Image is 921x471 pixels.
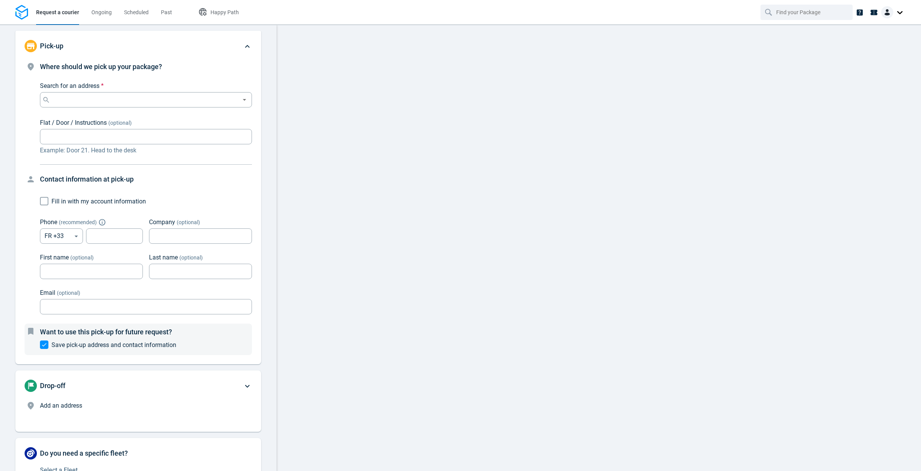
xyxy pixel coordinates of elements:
[881,6,893,18] img: Client
[40,174,252,185] h4: Contact information at pick-up
[40,449,128,457] span: Do you need a specific fleet?
[40,402,82,409] span: Add an address
[240,95,249,105] button: Open
[70,255,94,261] span: (optional)
[124,9,149,15] span: Scheduled
[776,5,838,20] input: Find your Package
[161,9,172,15] span: Past
[91,9,112,15] span: Ongoing
[40,254,69,261] span: First name
[40,228,83,244] div: FR +33
[40,289,55,296] span: Email
[36,9,79,15] span: Request a courier
[40,42,63,50] span: Pick-up
[15,370,261,432] div: Drop-offAdd an address
[40,328,172,336] span: Want to use this pick-up for future request?
[40,119,107,126] span: Flat / Door / Instructions
[59,219,97,225] span: ( recommended )
[57,290,80,296] span: (optional)
[177,219,200,225] span: (optional)
[149,218,175,226] span: Company
[108,120,132,126] span: (optional)
[51,198,146,205] span: Fill in with my account information
[15,31,261,61] div: Pick-up
[40,63,162,71] span: Where should we pick up your package?
[149,254,178,261] span: Last name
[40,82,99,89] span: Search for an address
[15,5,28,20] img: Logo
[40,146,252,155] p: Example: Door 21. Head to the desk
[51,341,176,349] span: Save pick-up address and contact information
[179,255,203,261] span: (optional)
[100,220,104,225] button: Explain "Recommended"
[210,9,239,15] span: Happy Path
[40,218,57,226] span: Phone
[40,382,65,390] span: Drop-off
[15,61,261,364] div: Pick-up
